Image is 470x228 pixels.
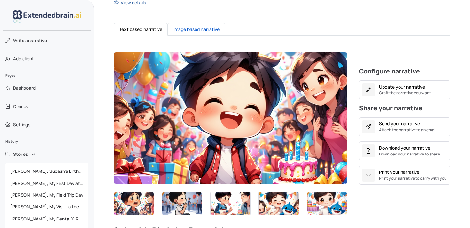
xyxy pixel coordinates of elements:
h4: Share your narrative [359,105,450,115]
button: Download your narrativeDownload your narrative to share [359,141,450,160]
div: Update your narrative [379,83,425,90]
span: Add client [13,56,34,62]
button: Image based narrative [168,23,225,36]
div: Send your narrative [379,120,420,127]
span: Stories [13,151,28,157]
div: Download your narrative [379,144,430,151]
a: [PERSON_NAME], My Visit to the Dentist for X-Rays [5,201,88,213]
span: [PERSON_NAME], My Dental X-Ray Adventure [8,213,86,225]
button: Print your narrativePrint your narrative to carry with you [359,166,450,185]
a: [PERSON_NAME], My Field Trip Day [5,189,88,201]
span: narrative [13,37,47,44]
img: logo [13,10,81,23]
span: [PERSON_NAME], Subash's Birthday Party Adventure [8,165,86,177]
span: [PERSON_NAME], My First Day at a New School [8,177,86,189]
div: Print your narrative [379,169,419,175]
a: [PERSON_NAME], My First Day at a New School [5,177,88,189]
a: [PERSON_NAME], Subash's Birthday Party Adventure [5,165,88,177]
button: Text based narrative [114,23,168,36]
img: Thumbnail [259,192,299,215]
button: Update your narrativeCraft the narrative you want [359,80,450,99]
span: Clients [13,103,28,110]
span: Dashboard [13,85,36,91]
img: Thumbnail [162,192,202,215]
span: Write a [13,38,28,43]
small: Download your narrative to share [379,151,440,157]
span: [PERSON_NAME], My Field Trip Day [8,189,86,201]
span: [PERSON_NAME], My Visit to the Dentist for X-Rays [8,201,86,213]
img: Thumbnail [211,192,250,215]
img: Thumbnail [114,192,154,215]
button: Send your narrativeAttach the narrative to an email [359,117,450,136]
small: Attach the narrative to an email [379,127,436,133]
span: Settings [13,122,30,128]
small: Craft the narrative you want [379,90,431,96]
img: Thumbnail [114,52,347,184]
small: Print your narrative to carry with you [379,175,446,181]
img: Thumbnail [307,192,347,215]
a: [PERSON_NAME], My Dental X-Ray Adventure [5,213,88,225]
h4: Configure narrative [359,68,450,78]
